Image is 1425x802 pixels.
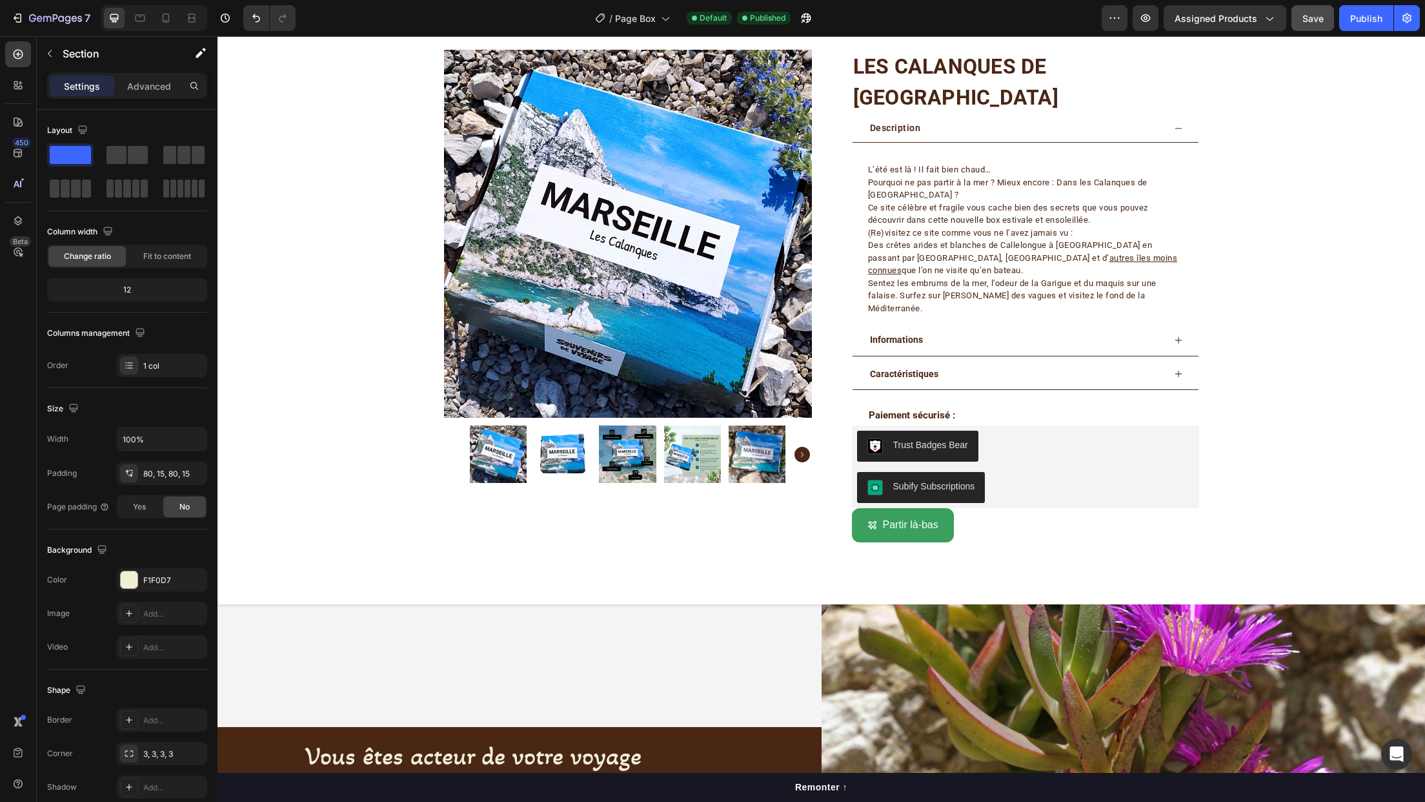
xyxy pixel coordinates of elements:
[651,192,960,240] p: (Re)visitez ce site comme vous ne l’avez jamais vu : Des crêtes arides et blanches de Callelongue...
[47,714,72,726] div: Border
[676,402,751,416] div: Trust Badges Bear
[650,444,665,459] img: CJHvtfTOt4QDEAE=.jpeg
[127,79,171,93] p: Advanced
[609,12,612,25] span: /
[652,85,703,99] p: Description
[652,296,705,312] p: Informations
[1381,739,1412,770] div: Open Intercom Messenger
[676,444,758,457] div: Subify Subscriptions
[1339,5,1393,31] button: Publish
[85,10,90,26] p: 7
[1350,12,1382,25] div: Publish
[650,402,665,418] img: CLDR_q6erfwCEAE=.png
[634,472,736,506] a: Partir là-bas
[640,395,761,426] button: Trust Badges Bear
[117,427,207,451] input: Auto
[47,501,110,513] div: Page padding
[179,501,190,513] span: No
[651,141,931,189] p: Pourquoi ne pas partir à la mer ? Mieux encore : Dans les Calanques de [GEOGRAPHIC_DATA] ? Ce sit...
[143,642,204,653] div: Add...
[143,608,204,620] div: Add...
[47,360,68,371] div: Order
[640,436,768,467] button: Subify Subscriptions
[143,782,204,794] div: Add...
[1291,5,1334,31] button: Save
[143,748,204,760] div: 3, 3, 3, 3
[665,480,721,499] p: Partir là-bas
[63,46,168,61] p: Section
[634,14,982,78] h1: Les Calanques de [GEOGRAPHIC_DATA]
[652,330,721,346] p: Caractéristiques
[47,223,116,241] div: Column width
[143,575,204,586] div: F1F0D7
[1164,5,1286,31] button: Assigned Products
[143,360,204,372] div: 1 col
[615,12,656,25] span: Page Box
[1175,12,1257,25] span: Assigned Products
[47,641,68,653] div: Video
[700,12,727,24] span: Default
[47,400,81,418] div: Size
[50,281,205,299] div: 12
[47,325,148,342] div: Columns management
[47,748,73,759] div: Corner
[86,701,573,737] h2: Vous êtes acteur de votre voyage
[143,468,204,480] div: 80, 15, 80, 15
[47,608,70,619] div: Image
[143,251,191,262] span: Fit to content
[12,138,31,148] div: 450
[651,242,939,277] p: Sentez les embrums de la mer, l’odeur de la Garigue et du maquis sur une falaise. Surfez sur [PER...
[5,5,96,31] button: 7
[10,236,31,247] div: Beta
[750,12,785,24] span: Published
[651,129,774,138] p: L’été est là ! Il fait bien chaud…
[1302,13,1324,24] span: Save
[47,433,68,445] div: Width
[64,251,111,262] span: Change ratio
[47,682,88,699] div: Shape
[217,36,1425,802] iframe: Design area
[47,574,67,586] div: Color
[47,781,77,793] div: Shadow
[143,715,204,726] div: Add...
[651,371,980,388] p: Paiement sécurisé :
[47,468,77,479] div: Padding
[133,501,146,513] span: Yes
[577,411,592,426] button: Carousel Next Arrow
[578,745,630,758] p: Remonter ↑
[64,79,100,93] p: Settings
[47,122,90,139] div: Layout
[47,542,110,559] div: Background
[243,5,296,31] div: Undo/Redo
